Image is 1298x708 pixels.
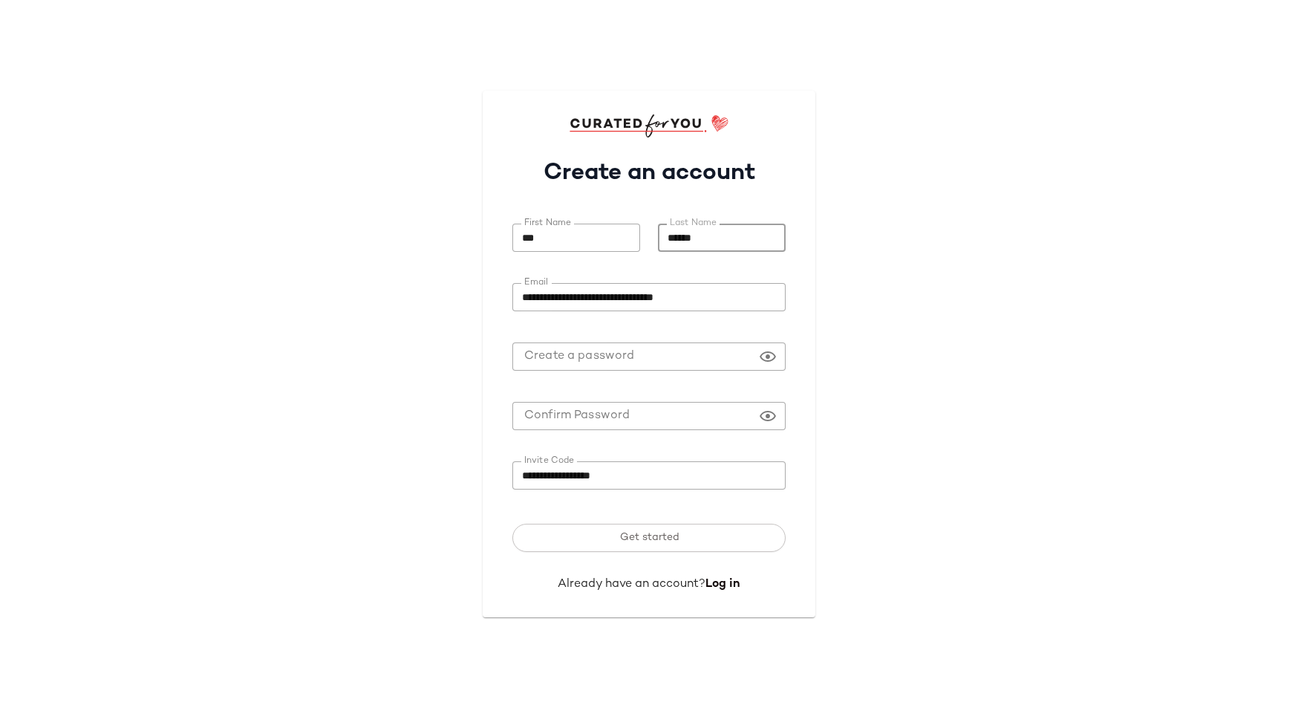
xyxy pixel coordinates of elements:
h1: Create an account [512,137,786,200]
img: cfy_login_logo.DGdB1djN.svg [570,114,729,137]
a: Log in [705,578,740,591]
span: Already have an account? [558,578,705,591]
button: Get started [512,524,786,552]
span: Get started [619,532,679,544]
